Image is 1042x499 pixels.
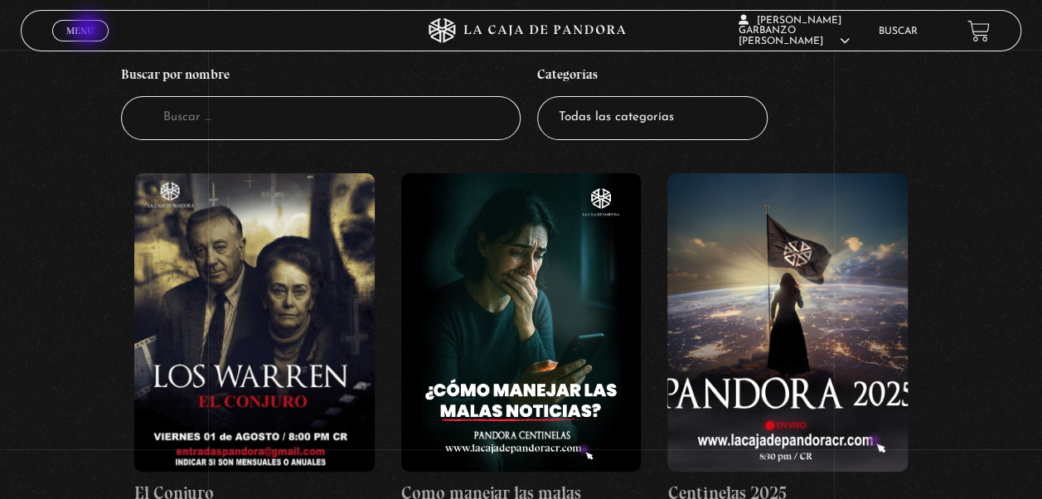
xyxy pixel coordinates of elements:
[121,58,521,96] h4: Buscar por nombre
[66,26,94,36] span: Menu
[879,27,918,36] a: Buscar
[738,16,849,46] span: [PERSON_NAME] Garbanzo [PERSON_NAME]
[537,58,768,96] h4: Categorías
[967,20,990,42] a: View your shopping cart
[61,40,100,51] span: Cerrar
